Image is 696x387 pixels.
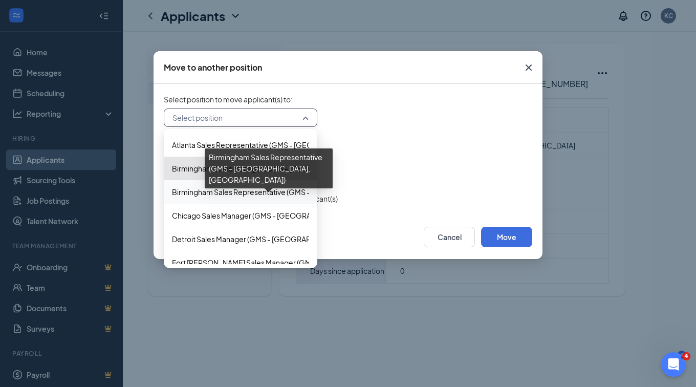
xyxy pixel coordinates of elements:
span: Birmingham Sales Manager (GMS - [GEOGRAPHIC_DATA], [GEOGRAPHIC_DATA]) [172,163,444,174]
span: Select stage to move applicant(s) to : [164,143,532,154]
button: Move [481,227,532,247]
span: Fort [PERSON_NAME] Sales Manager (GMS - [GEOGRAPHIC_DATA][PERSON_NAME], [GEOGRAPHIC_DATA]) [172,257,534,268]
svg: Cross [523,61,535,74]
span: Birmingham Sales Representative (GMS - [GEOGRAPHIC_DATA], [GEOGRAPHIC_DATA]) [172,186,466,198]
span: Chicago Sales Manager (GMS - [GEOGRAPHIC_DATA], [GEOGRAPHIC_DATA]) [172,210,431,221]
span: 4 [682,352,690,360]
button: Cancel [424,227,475,247]
span: Detroit Sales Manager (GMS - [GEOGRAPHIC_DATA], [GEOGRAPHIC_DATA]) [172,233,426,245]
span: Select position to move applicant(s) to : [164,94,532,104]
iframe: Intercom live chat [661,352,686,377]
span: Atlanta Sales Representative (GMS - [GEOGRAPHIC_DATA], [GEOGRAPHIC_DATA]) [172,139,448,150]
div: Birmingham Sales Representative (GMS - [GEOGRAPHIC_DATA], [GEOGRAPHIC_DATA]) [205,148,333,188]
button: Close [515,51,542,84]
div: Move to another position [164,62,262,73]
